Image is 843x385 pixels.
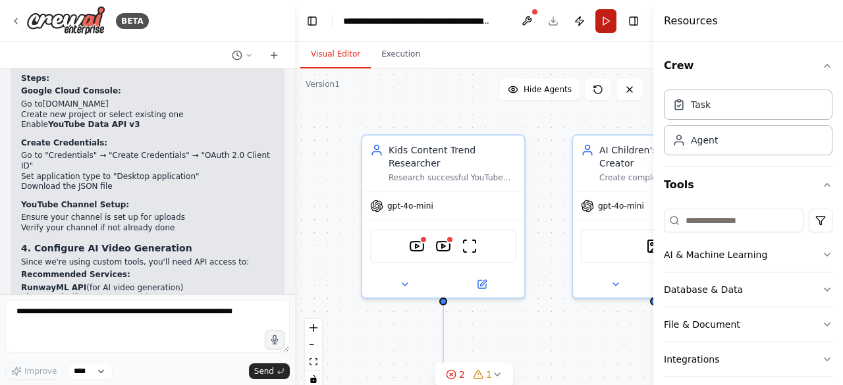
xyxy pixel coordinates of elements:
div: Task [691,98,711,111]
strong: Create Credentials: [21,138,107,147]
li: Set application type to "Desktop application" [21,172,274,182]
button: Crew [664,47,832,84]
strong: Steps: [21,74,49,83]
button: Switch to previous chat [227,47,258,63]
div: Version 1 [306,79,340,90]
strong: 4. Configure AI Video Generation [21,243,192,253]
img: Logo [26,6,105,36]
a: [DOMAIN_NAME] [43,99,109,109]
div: AI Children's Content CreatorCreate complete original videos featuring poems, fun facts, and stor... [572,134,736,299]
h4: Resources [664,13,718,29]
button: Hide right sidebar [624,12,643,30]
strong: YouTube Channel Setup: [21,200,129,209]
button: File & Document [664,307,832,342]
button: Send [249,363,290,379]
p: Since we're using custom tools, you'll need API access to: [21,257,274,268]
li: (for text-to-speech) [21,293,274,303]
div: Agent [691,134,718,147]
li: Go to "Credentials" → "Create Credentials" → "OAuth 2.0 Client ID" [21,151,274,171]
button: Database & Data [664,272,832,307]
button: fit view [305,353,322,371]
img: YoutubeVideoSearchTool [409,238,425,254]
li: Download the JSON file [21,182,274,192]
div: Crew [664,84,832,166]
div: Research successful YouTube content formats for children aged [DEMOGRAPHIC_DATA] years, specifica... [389,172,516,183]
button: zoom in [305,319,322,336]
button: Hide left sidebar [303,12,321,30]
img: ScrapeWebsiteTool [462,238,477,254]
span: gpt-4o-mini [387,201,433,211]
strong: ElevenLabs [21,293,71,302]
span: 1 [486,368,492,381]
button: Improve [5,363,63,380]
img: YoutubeChannelSearchTool [435,238,451,254]
nav: breadcrumb [343,14,491,28]
button: Integrations [664,342,832,376]
span: gpt-4o-mini [598,201,644,211]
li: Enable [21,120,274,130]
li: (for AI video generation) [21,283,274,294]
strong: YouTube Data API v3 [48,120,140,129]
button: Start a new chat [263,47,285,63]
span: Send [254,366,274,376]
div: Integrations [664,353,719,366]
span: Improve [24,366,57,376]
strong: RunwayML API [21,283,86,292]
strong: Recommended Services: [21,270,130,279]
div: Kids Content Trend ResearcherResearch successful YouTube content formats for children aged [DEMOG... [361,134,526,299]
li: Create new project or select existing one [21,110,274,120]
div: Database & Data [664,283,743,296]
li: Go to [21,99,274,110]
li: Ensure your channel is set up for uploads [21,213,274,223]
div: File & Document [664,318,740,331]
div: Kids Content Trend Researcher [389,143,516,170]
button: Tools [664,167,832,203]
div: Create complete original videos featuring poems, fun facts, and storytelling with colorful cartoo... [599,172,727,183]
div: AI Children's Content Creator [599,143,727,170]
button: Hide Agents [500,79,580,100]
button: Click to speak your automation idea [265,330,285,349]
div: BETA [116,13,149,29]
button: Open in side panel [445,276,519,292]
div: AI & Machine Learning [664,248,767,261]
span: Hide Agents [524,84,572,95]
button: Execution [371,41,431,68]
strong: Google Cloud Console: [21,86,121,95]
li: Verify your channel if not already done [21,223,274,234]
button: Visual Editor [300,41,371,68]
span: 2 [459,368,465,381]
button: AI & Machine Learning [664,238,832,272]
button: zoom out [305,336,322,353]
img: DallETool [646,238,662,254]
